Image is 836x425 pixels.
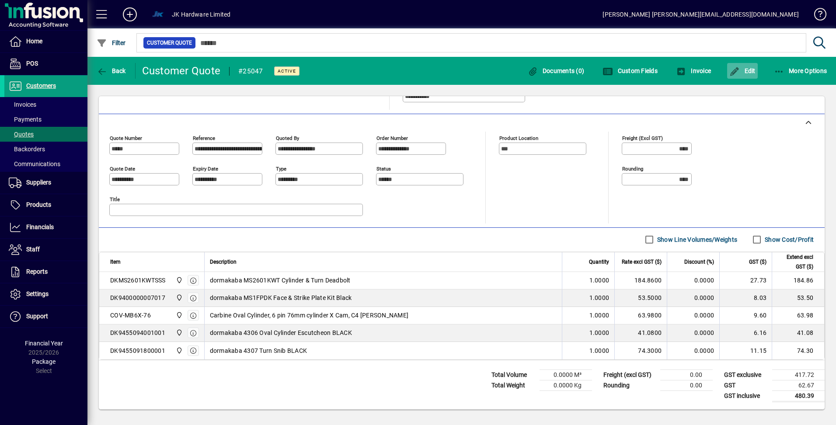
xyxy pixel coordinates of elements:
td: 41.08 [772,324,824,342]
td: Total Volume [487,369,540,380]
td: 63.98 [772,307,824,324]
td: 0.0000 M³ [540,369,592,380]
span: Payments [9,116,42,123]
span: Settings [26,290,49,297]
span: 1.0000 [589,293,610,302]
a: Products [4,194,87,216]
td: 0.00 [660,369,713,380]
span: Back [97,67,126,74]
span: Communications [9,160,60,167]
td: 480.39 [772,390,825,401]
span: BOP [174,293,184,303]
div: #25047 [238,64,263,78]
mat-label: Title [110,196,120,202]
span: Support [26,313,48,320]
button: Filter [94,35,128,51]
button: Invoice [674,63,713,79]
a: Backorders [4,142,87,157]
a: Reports [4,261,87,283]
span: Customer Quote [147,38,192,47]
button: More Options [772,63,829,79]
mat-label: Type [276,165,286,171]
span: Active [278,68,296,74]
span: dormakaba 4307 Turn Snib BLACK [210,346,307,355]
a: Invoices [4,97,87,112]
mat-label: Expiry date [193,165,218,171]
a: Home [4,31,87,52]
label: Show Cost/Profit [763,235,814,244]
td: GST [720,380,772,390]
span: Description [210,257,237,267]
td: 0.0000 [667,307,719,324]
span: Financials [26,223,54,230]
span: Suppliers [26,179,51,186]
span: Rate excl GST ($) [622,257,662,267]
a: Payments [4,112,87,127]
div: 63.9800 [620,311,662,320]
span: More Options [774,67,827,74]
span: Customers [26,82,56,89]
a: POS [4,53,87,75]
td: Rounding [599,380,660,390]
td: Freight (excl GST) [599,369,660,380]
span: 1.0000 [589,328,610,337]
app-page-header-button: Back [87,63,136,79]
span: dormakaba MS2601KWT Cylinder & Turn Deadbolt [210,276,351,285]
td: 53.50 [772,289,824,307]
td: 0.0000 [667,289,719,307]
td: GST inclusive [720,390,772,401]
label: Show Line Volumes/Weights [655,235,737,244]
span: Invoices [9,101,36,108]
span: Item [110,257,121,267]
span: Invoice [676,67,711,74]
span: BOP [174,346,184,355]
span: 1.0000 [589,311,610,320]
mat-label: Quote number [110,135,142,141]
td: 8.03 [719,289,772,307]
span: Documents (0) [527,67,584,74]
mat-label: Reference [193,135,215,141]
span: Financial Year [25,340,63,347]
td: 6.16 [719,324,772,342]
div: DKMS2601KWTSSS [110,276,166,285]
span: dormakaba MS1FPDK Face & Strike Plate Kit Black [210,293,352,302]
div: 184.8600 [620,276,662,285]
div: COV-MB6X-76 [110,311,151,320]
button: Back [94,63,128,79]
td: Total Weight [487,380,540,390]
span: 1.0000 [589,276,610,285]
div: 53.5000 [620,293,662,302]
div: 41.0800 [620,328,662,337]
span: dormakaba 4306 Oval Cylinder Escutcheon BLACK [210,328,352,337]
td: 0.0000 [667,272,719,289]
span: Discount (%) [684,257,714,267]
td: 417.72 [772,369,825,380]
span: Filter [97,39,126,46]
a: Staff [4,239,87,261]
td: 0.0000 [667,324,719,342]
span: POS [26,60,38,67]
span: BOP [174,328,184,338]
a: Communications [4,157,87,171]
a: Quotes [4,127,87,142]
span: 1.0000 [589,346,610,355]
span: Custom Fields [603,67,658,74]
button: Documents (0) [525,63,586,79]
div: 74.3000 [620,346,662,355]
div: DK9400000007017 [110,293,165,302]
td: 9.60 [719,307,772,324]
a: Knowledge Base [808,2,825,30]
mat-label: Product location [499,135,538,141]
td: 0.0000 [667,342,719,359]
div: Customer Quote [142,64,221,78]
mat-label: Quoted by [276,135,299,141]
span: Quantity [589,257,609,267]
button: Edit [727,63,758,79]
a: Settings [4,283,87,305]
a: Financials [4,216,87,238]
mat-label: Quote date [110,165,135,171]
td: 0.0000 Kg [540,380,592,390]
div: JK Hardware Limited [172,7,230,21]
span: BOP [174,275,184,285]
td: 74.30 [772,342,824,359]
